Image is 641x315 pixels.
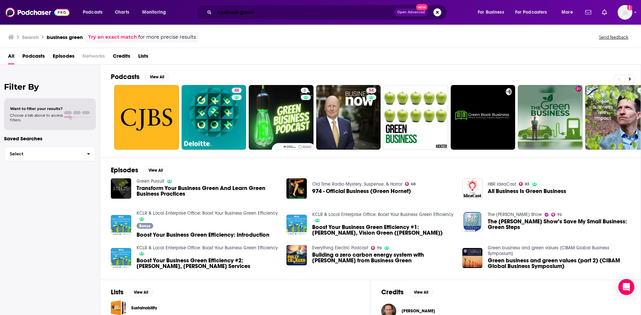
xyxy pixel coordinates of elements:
a: KCLR & Local Enterprise Office: Boost Your Business Green Efficiency [137,245,278,251]
img: All Business Is Green Business [462,178,483,199]
span: for more precise results [138,33,196,41]
a: Building a zero carbon energy system with James Murray from Business Green [312,252,454,263]
h3: business green [47,34,83,40]
a: 8 [301,88,308,93]
span: For Podcasters [515,8,547,17]
img: Boost Your Business Green Efficiency #1: Ronan Murphy, Vision Green (Carlow) [286,215,307,235]
a: Transform Your Business Green And Learn Green Business Practices [137,185,279,197]
button: Send feedback [597,34,630,40]
a: Sustainability [131,304,157,312]
img: User Profile [618,5,632,20]
span: 46 [234,87,239,94]
img: Building a zero carbon energy system with James Murray from Business Green [286,245,307,265]
a: 46 [182,85,246,150]
a: 974 - Official Business (Green Hornet) [312,188,411,194]
span: 68 [411,183,416,186]
span: The [PERSON_NAME] Show’s Save My Small Business: Green Steps [488,219,630,230]
span: 70 [377,247,382,250]
img: The Bert Show’s Save My Small Business: Green Steps [462,212,483,232]
span: Charts [115,8,129,17]
a: ListsView All [111,288,153,296]
span: Boost Your Business Green Efficiency #2: [PERSON_NAME], [PERSON_NAME] Services [137,258,279,269]
a: Boost Your Business Green Efficiency: Introduction [137,232,269,238]
span: 54 [369,87,374,94]
img: Boost Your Business Green Efficiency: Introduction [111,215,131,235]
svg: Add a profile image [627,5,632,10]
a: Green business and green values (part 2) (CIBAM Global Business Symposium) [488,258,630,269]
button: open menu [473,7,512,18]
span: 75 [557,213,562,216]
button: Open AdvancedNew [394,8,428,16]
a: Show notifications dropdown [583,7,594,18]
h2: Podcasts [111,73,140,81]
a: All Business Is Green Business [488,188,566,194]
button: View All [145,73,169,81]
img: 974 - Official Business (Green Hornet) [286,178,307,199]
span: Want to filter your results? [10,106,63,111]
span: 8 [303,87,306,94]
button: open menu [557,7,581,18]
a: 70 [371,246,382,250]
span: Monitoring [142,8,166,17]
img: Transform Your Business Green And Learn Green Business Practices [111,178,131,199]
a: KCLR & Local Enterprise Office: Boost Your Business Green Efficiency [137,210,278,216]
img: Podchaser - Follow, Share and Rate Podcasts [5,6,69,19]
span: Building a zero carbon energy system with [PERSON_NAME] from Business Green [312,252,454,263]
p: Saved Searches [4,135,96,142]
span: For Business [478,8,504,17]
img: Green business and green values (part 2) (CIBAM Global Business Symposium) [462,248,483,268]
a: Green Pursuit [137,178,164,184]
a: 75 [551,213,562,217]
a: Old Time Radio Mystery, Suspense, & Horror [312,181,402,187]
div: Search podcasts, credits, & more... [202,5,453,20]
a: The Bert Show’s Save My Small Business: Green Steps [488,219,630,230]
span: Episodes [53,51,74,64]
h3: Search [22,34,39,40]
a: EpisodesView All [111,166,168,174]
span: New [416,4,428,10]
span: Bonus [139,224,150,228]
a: 8 [249,85,313,150]
a: Show notifications dropdown [599,7,610,18]
button: Select [4,146,96,161]
span: Networks [82,51,105,64]
span: Boost Your Business Green Efficiency #1: [PERSON_NAME], Vision Green ([PERSON_NAME]) [312,224,454,236]
button: Show profile menu [618,5,632,20]
input: Search podcasts, credits, & more... [214,7,394,18]
a: KCLR & Local Enterprise Office: Boost Your Business Green Efficiency [312,212,453,217]
a: Podcasts [22,51,45,64]
a: Boost Your Business Green Efficiency #1: Ronan Murphy, Vision Green (Carlow) [312,224,454,236]
a: All [8,51,14,64]
h2: Lists [111,288,124,296]
a: Lists [138,51,148,64]
button: open menu [511,7,557,18]
a: 46 [232,88,242,93]
h2: Credits [381,288,404,296]
a: 68 [405,182,416,186]
span: More [562,8,573,17]
h2: Filter By [4,82,96,92]
img: Boost Your Business Green Efficiency #2: Derek Hannick, Lean Green Services [111,248,131,268]
a: Try an exact match [88,33,137,41]
a: The Bert Show [488,212,542,217]
a: Green business and green values (CIBAM Global Business Symposium) [488,245,609,256]
span: Podcasts [83,8,102,17]
a: Everything Electric Podcast [312,245,368,251]
a: HBR IdeaCast [488,181,516,187]
a: Credits [113,51,130,64]
a: 83 [519,182,529,186]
